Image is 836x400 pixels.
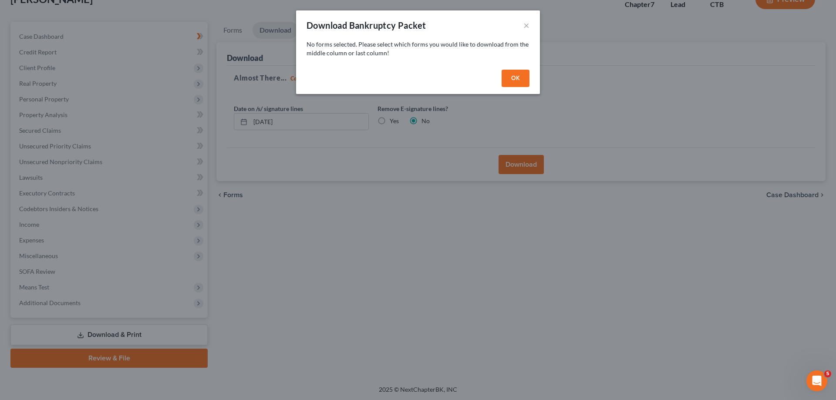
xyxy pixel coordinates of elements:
p: No forms selected. Please select which forms you would like to download from the middle column or... [307,40,529,57]
iframe: Intercom live chat [806,370,827,391]
span: 5 [824,370,831,377]
div: Download Bankruptcy Packet [307,19,426,31]
button: OK [502,70,529,87]
button: × [523,20,529,30]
